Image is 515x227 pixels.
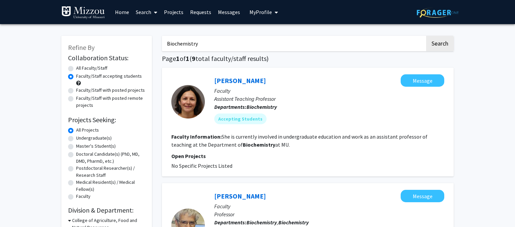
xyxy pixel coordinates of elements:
b: Departments: [214,219,246,226]
label: Postdoctoral Researcher(s) / Research Staff [76,165,145,179]
p: Open Projects [171,152,444,160]
b: Biochemistry [243,141,275,148]
span: 1 [176,54,180,63]
h2: Division & Department: [68,206,145,214]
b: Biochemistry [246,219,277,226]
h2: Projects Seeking: [68,116,145,124]
a: Home [112,0,132,24]
label: All Projects [76,127,99,134]
button: Message Bill Folk [401,190,444,202]
a: [PERSON_NAME] [214,192,266,200]
span: My Profile [249,9,272,15]
a: Requests [187,0,215,24]
mat-chip: Accepting Students [214,113,267,124]
label: Doctoral Candidate(s) (PhD, MD, DMD, PharmD, etc.) [76,151,145,165]
label: Faculty/Staff accepting students [76,73,142,80]
img: University of Missouri Logo [61,6,105,19]
span: Refine By [68,43,95,52]
span: 9 [192,54,195,63]
b: Faculty Information: [171,133,222,140]
iframe: Chat [5,197,28,222]
p: Assistant Teaching Professor [214,95,444,103]
a: Messages [215,0,243,24]
h2: Collaboration Status: [68,54,145,62]
span: 1 [186,54,189,63]
p: Faculty [214,87,444,95]
a: Search [132,0,161,24]
label: All Faculty/Staff [76,65,107,72]
span: , [246,219,309,226]
h1: Page of ( total faculty/staff results) [162,55,454,63]
fg-read-more: She is currently involved in undergraduate education and work as an assistant professor of teachi... [171,133,427,148]
img: ForagerOne Logo [417,7,459,18]
b: Biochemistry [246,103,277,110]
label: Faculty/Staff with posted projects [76,87,145,94]
button: Search [426,36,454,51]
a: [PERSON_NAME] [214,76,266,85]
p: Faculty [214,202,444,210]
b: Departments: [214,103,246,110]
b: Biochemistry [278,219,309,226]
label: Undergraduate(s) [76,135,112,142]
span: No Specific Projects Listed [171,162,232,169]
label: Master's Student(s) [76,143,116,150]
label: Faculty [76,193,91,200]
a: Projects [161,0,187,24]
label: Medical Resident(s) / Medical Fellow(s) [76,179,145,193]
label: Faculty/Staff with posted remote projects [76,95,145,109]
p: Professor [214,210,444,218]
input: Search Keywords [162,36,425,51]
button: Message Ritcha Mehra-Chaudhary [401,74,444,87]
